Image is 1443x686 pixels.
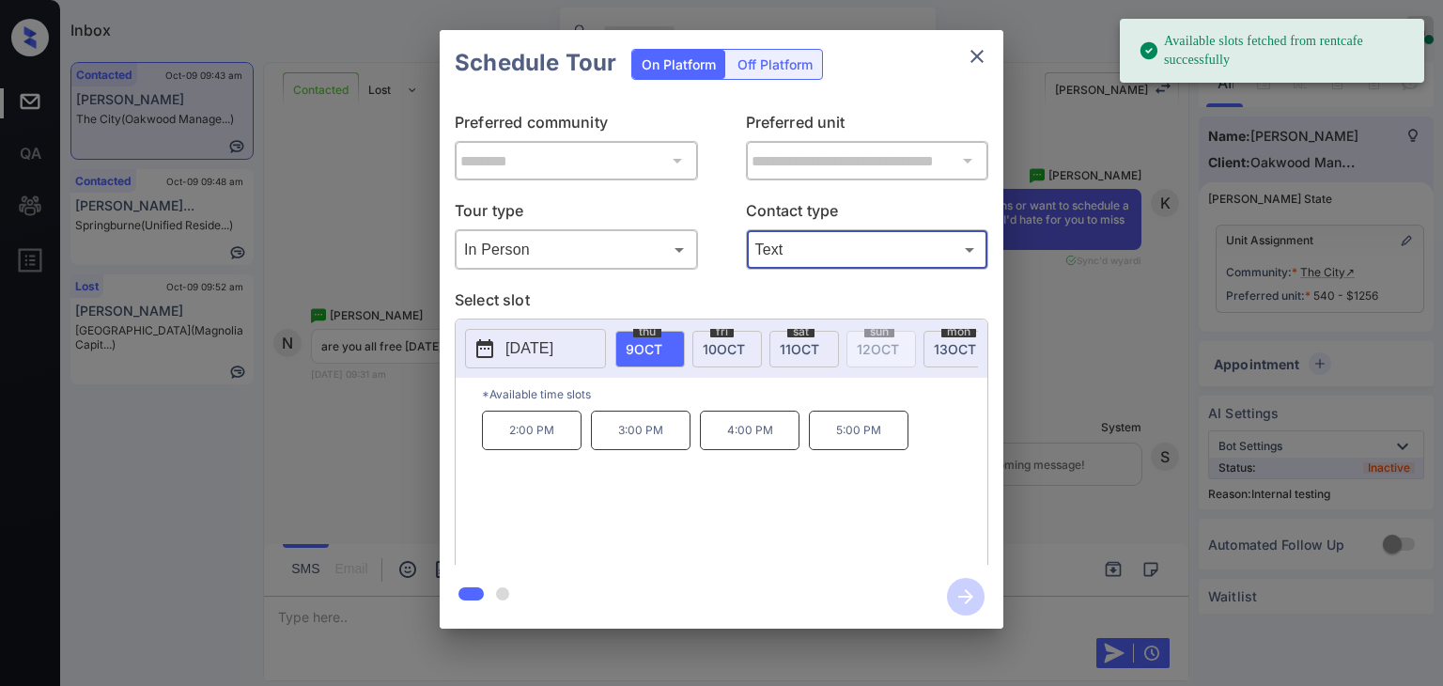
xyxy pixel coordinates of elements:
[700,411,799,450] p: 4:00 PM
[591,411,690,450] p: 3:00 PM
[1139,24,1409,77] div: Available slots fetched from rentcafe successfully
[703,341,745,357] span: 10 OCT
[440,30,631,96] h2: Schedule Tour
[934,341,976,357] span: 13 OCT
[809,411,908,450] p: 5:00 PM
[482,411,582,450] p: 2:00 PM
[746,111,989,141] p: Preferred unit
[633,326,661,337] span: thu
[459,234,693,265] div: In Person
[482,378,987,411] p: *Available time slots
[455,199,698,229] p: Tour type
[787,326,815,337] span: sat
[746,199,989,229] p: Contact type
[936,572,996,621] button: btn-next
[455,111,698,141] p: Preferred community
[958,38,996,75] button: close
[923,331,993,367] div: date-select
[692,331,762,367] div: date-select
[465,329,606,368] button: [DATE]
[769,331,839,367] div: date-select
[941,326,976,337] span: mon
[780,341,819,357] span: 11 OCT
[710,326,734,337] span: fri
[751,234,985,265] div: Text
[455,288,988,319] p: Select slot
[632,50,725,79] div: On Platform
[505,337,553,360] p: [DATE]
[626,341,662,357] span: 9 OCT
[615,331,685,367] div: date-select
[728,50,822,79] div: Off Platform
